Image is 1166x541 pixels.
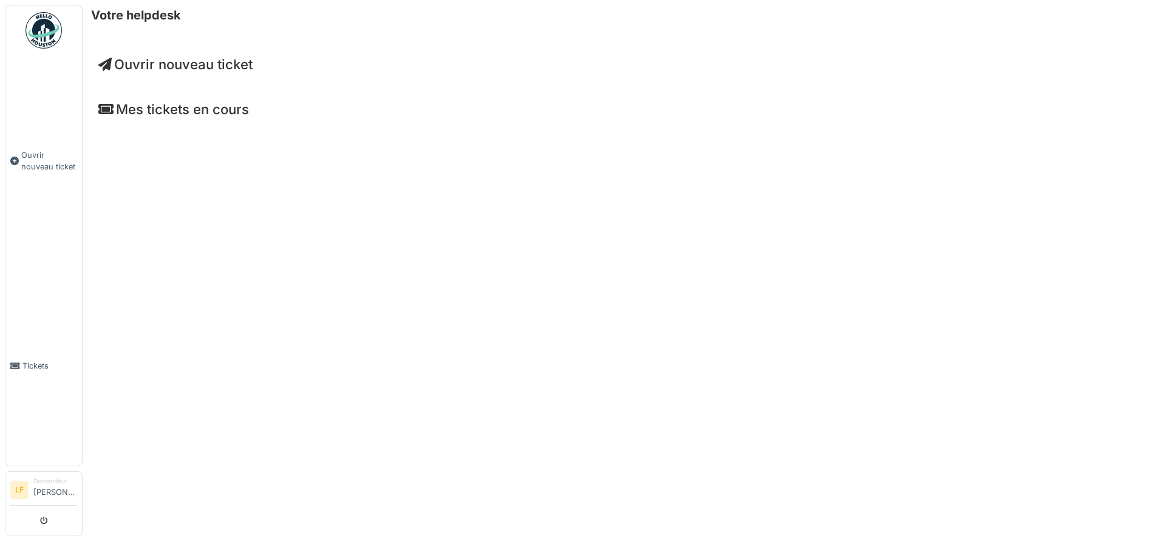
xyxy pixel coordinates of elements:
a: Ouvrir nouveau ticket [5,55,82,267]
a: Ouvrir nouveau ticket [98,56,253,72]
h4: Mes tickets en cours [98,101,1150,117]
div: Demandeur [33,477,77,486]
h6: Votre helpdesk [91,8,181,22]
li: LF [10,481,29,499]
li: [PERSON_NAME] [33,477,77,503]
span: Tickets [22,360,77,372]
a: LF Demandeur[PERSON_NAME] [10,477,77,506]
a: Tickets [5,267,82,466]
img: Badge_color-CXgf-gQk.svg [26,12,62,49]
span: Ouvrir nouveau ticket [21,149,77,172]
